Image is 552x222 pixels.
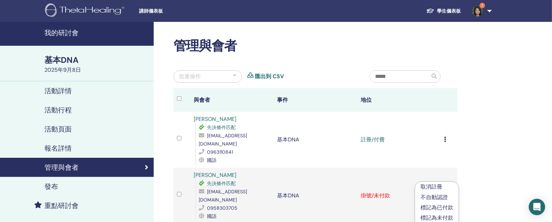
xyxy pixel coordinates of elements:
a: [PERSON_NAME] [194,171,236,179]
font: 管理與會者 [174,37,237,54]
font: 我的研討會 [44,28,79,37]
a: 學生儀表板 [421,4,467,17]
font: 地位 [361,96,372,103]
font: 先決條件匹配 [207,124,236,130]
img: graduation-cap-white.svg [426,8,434,14]
font: 取消註冊 [420,183,442,190]
font: 0963110841 [207,149,233,155]
font: 不自動認證 [420,194,448,201]
font: 活動詳情 [44,86,72,95]
img: logo.png [45,3,127,19]
font: [EMAIL_ADDRESS][DOMAIN_NAME] [199,189,247,203]
font: 基本DNA [277,136,299,143]
font: 活動行程 [44,106,72,114]
font: 國語 [207,213,217,219]
img: default.jpg [472,5,483,16]
font: 0958303705 [207,205,237,211]
font: 事件 [277,96,288,103]
font: 與會者 [194,96,210,103]
font: 標記為未付款 [420,214,453,221]
font: 學生儀表板 [437,8,461,14]
font: 先決條件匹配 [207,180,236,186]
font: 匯出到 CSV [255,73,284,80]
font: 2025年9月8日 [44,66,81,73]
font: 基本DNA [277,192,299,199]
font: 發布 [44,182,58,191]
a: 基本DNA2025年9月8日 [40,54,154,74]
font: 報名詳情 [44,144,72,153]
font: 管理與會者 [44,163,79,172]
a: 匯出到 CSV [255,72,284,81]
font: 標記為已付款 [420,204,453,211]
font: 基本DNA [44,55,79,65]
font: 活動頁面 [44,125,72,134]
font: 1 [482,3,483,8]
font: 講師儀表板 [139,8,163,14]
font: 國語 [207,157,217,163]
font: [EMAIL_ADDRESS][DOMAIN_NAME] [199,133,247,147]
div: 開啟 Intercom Messenger [529,199,545,215]
font: 重點研討會 [44,201,79,210]
font: 批量操作 [179,73,201,80]
a: [PERSON_NAME] [194,115,236,123]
